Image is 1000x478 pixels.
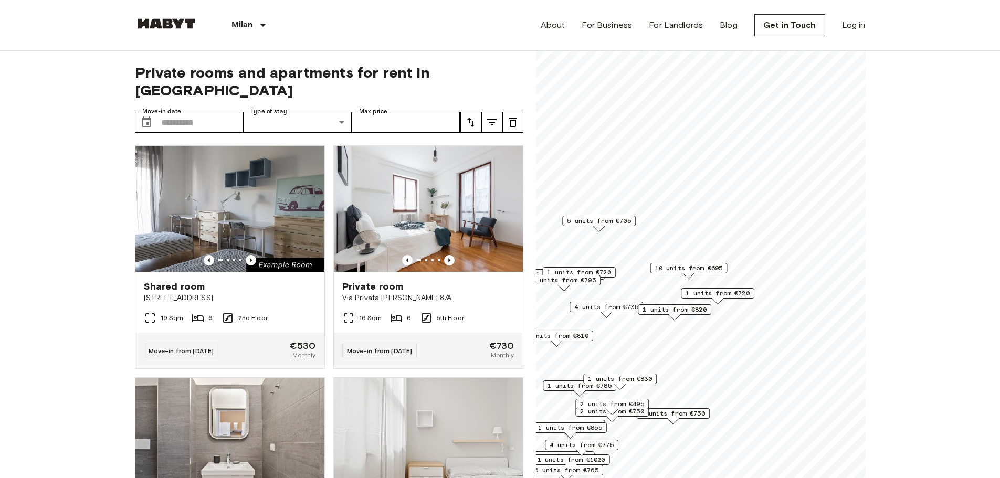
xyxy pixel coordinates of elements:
div: Map marker [527,275,601,291]
div: Map marker [681,288,754,304]
span: 1 units from €820 [643,305,707,314]
span: 1 units from €720 [536,270,600,279]
span: 4 units from €735 [574,302,638,312]
span: 1 units from €810 [524,331,588,341]
span: 19 Sqm [161,313,184,323]
span: 1 units from €785 [548,381,612,390]
span: 5th Floor [437,313,464,323]
span: 6 [208,313,213,323]
span: 16 Sqm [359,313,382,323]
label: Type of stay [250,107,287,116]
img: Marketing picture of unit IT-14-029-003-04H [135,146,324,272]
span: 6 [407,313,411,323]
a: Get in Touch [754,14,825,36]
div: Map marker [650,263,727,279]
span: 6 units from €765 [534,465,598,475]
div: Map marker [562,216,636,232]
span: 1 units from €720 [547,268,611,277]
span: 1 units from €855 [538,423,602,432]
a: For Landlords [649,19,703,31]
div: Map marker [545,440,618,456]
span: Shared room [144,280,205,293]
span: Monthly [491,350,514,360]
button: tune [460,112,481,133]
span: €530 [290,341,316,350]
div: Map marker [636,408,710,424]
span: 1 units from €1020 [537,455,605,464]
span: 1 units from €830 [588,374,652,384]
span: 2 units from €750 [641,409,705,418]
span: Private rooms and apartments for rent in [GEOGRAPHIC_DATA] [135,63,523,99]
a: For Business [582,19,632,31]
div: Map marker [575,399,649,415]
span: Via Privata [PERSON_NAME] 8/A [342,293,514,303]
span: €730 [489,341,514,350]
div: Map marker [532,454,609,471]
a: Log in [842,19,866,31]
div: Map marker [533,422,607,439]
button: Choose date [136,112,157,133]
div: Map marker [528,420,605,436]
div: Map marker [583,374,657,390]
button: Previous image [402,255,413,265]
span: 2 units from €495 [580,399,644,409]
span: Move-in from [DATE] [347,347,413,355]
span: [STREET_ADDRESS] [144,293,316,303]
span: 10 units from €695 [655,263,722,273]
span: 1 units from €795 [532,275,596,285]
span: Move-in from [DATE] [149,347,214,355]
img: Habyt [135,18,198,29]
span: 1 units from €720 [686,289,750,298]
button: Previous image [246,255,256,265]
button: Previous image [204,255,214,265]
button: tune [502,112,523,133]
span: 5 units from €705 [567,216,631,226]
span: 4 units from €775 [550,440,614,450]
button: tune [481,112,502,133]
div: Map marker [543,380,616,397]
label: Move-in date [142,107,181,116]
span: Private room [342,280,404,293]
a: Marketing picture of unit IT-14-029-003-04HPrevious imagePrevious imageShared room[STREET_ADDRESS... [135,145,325,369]
label: Max price [359,107,387,116]
img: Marketing picture of unit IT-14-055-006-02H [334,146,523,272]
div: Map marker [638,304,711,321]
div: Map marker [542,267,616,283]
a: About [541,19,565,31]
div: Map marker [520,331,593,347]
span: 3 units from €1235 [532,420,600,430]
a: Marketing picture of unit IT-14-055-006-02HPrevious imagePrevious imagePrivate roomVia Privata [P... [333,145,523,369]
button: Previous image [444,255,455,265]
div: Map marker [570,302,643,318]
a: Blog [720,19,738,31]
span: Monthly [292,350,315,360]
p: Milan [231,19,253,31]
span: 2nd Floor [238,313,268,323]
